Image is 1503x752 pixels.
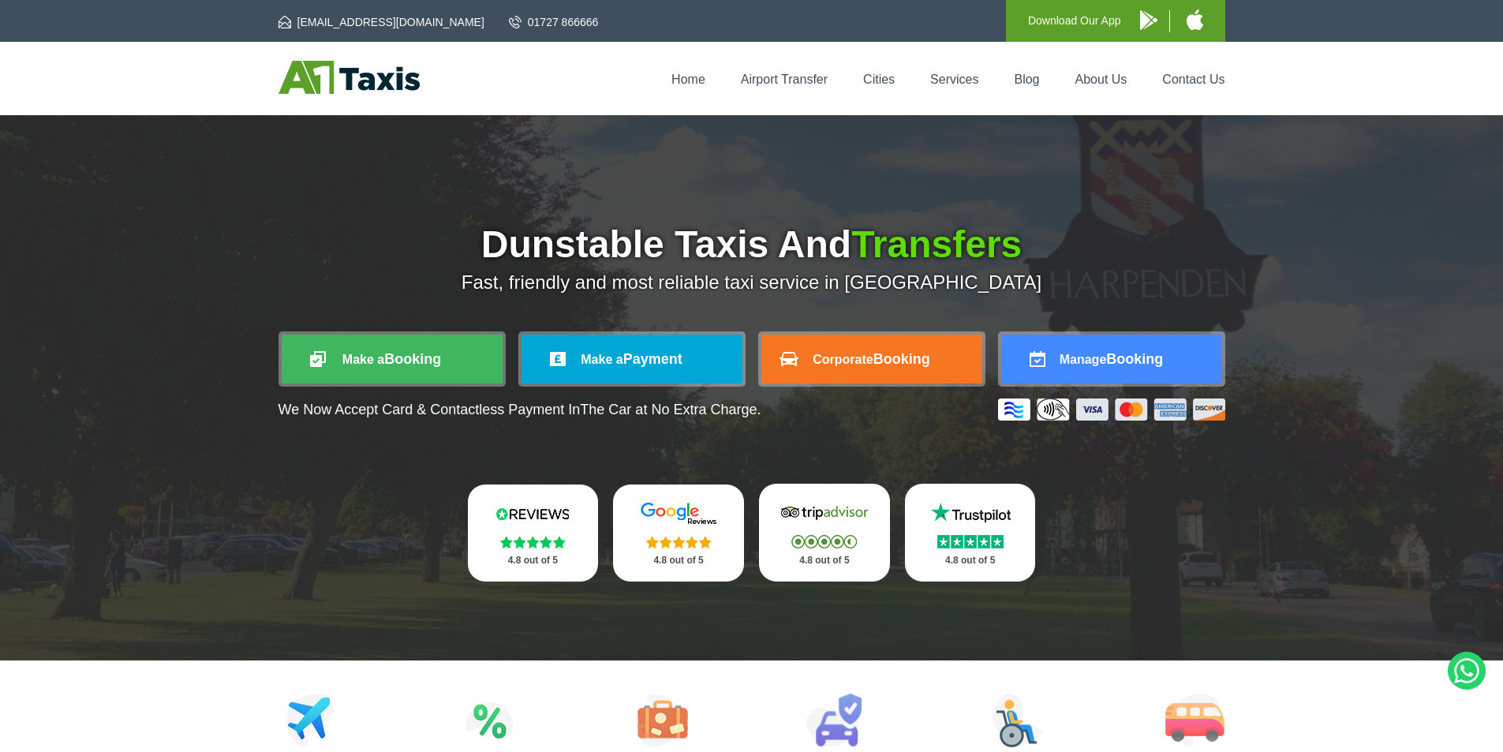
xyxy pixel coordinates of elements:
img: Attractions [465,694,514,747]
p: 4.8 out of 5 [922,551,1019,571]
img: A1 Taxis iPhone App [1187,9,1203,30]
a: Contact Us [1162,73,1224,86]
img: Stars [646,536,712,548]
img: A1 Taxis Android App [1140,10,1157,30]
img: Wheelchair [993,694,1043,747]
a: Google Stars 4.8 out of 5 [613,484,744,582]
a: 01727 866666 [509,14,599,30]
img: Google [631,502,726,526]
a: ManageBooking [1001,335,1222,383]
a: CorporateBooking [761,335,982,383]
span: Make a [581,353,623,366]
span: Corporate [813,353,873,366]
img: Car Rental [806,694,862,747]
img: Minibus [1165,694,1224,747]
a: Blog [1014,73,1039,86]
p: Download Our App [1028,11,1121,31]
a: Tripadvisor Stars 4.8 out of 5 [759,484,890,582]
img: Stars [500,536,566,548]
p: 4.8 out of 5 [776,551,873,571]
img: Airport Transfers [286,694,335,747]
span: The Car at No Extra Charge. [580,402,761,417]
a: Cities [863,73,895,86]
img: Stars [937,535,1004,548]
span: Make a [342,353,384,366]
img: Tours [637,694,688,747]
img: Stars [791,535,857,548]
p: Fast, friendly and most reliable taxi service in [GEOGRAPHIC_DATA] [279,271,1225,294]
a: Airport Transfer [741,73,828,86]
span: Transfers [851,223,1022,265]
a: Reviews.io Stars 4.8 out of 5 [468,484,599,582]
img: Tripadvisor [777,501,872,525]
h1: Dunstable Taxis And [279,226,1225,264]
a: Trustpilot Stars 4.8 out of 5 [905,484,1036,582]
img: Reviews.io [485,502,580,526]
a: Services [930,73,978,86]
img: Credit And Debit Cards [998,398,1225,421]
a: [EMAIL_ADDRESS][DOMAIN_NAME] [279,14,484,30]
p: 4.8 out of 5 [630,551,727,571]
p: 4.8 out of 5 [485,551,581,571]
a: Make aBooking [282,335,503,383]
a: Home [671,73,705,86]
img: A1 Taxis St Albans LTD [279,61,420,94]
img: Trustpilot [923,501,1018,525]
span: Manage [1060,353,1107,366]
p: We Now Accept Card & Contactless Payment In [279,402,761,418]
a: Make aPayment [522,335,742,383]
a: About Us [1075,73,1127,86]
